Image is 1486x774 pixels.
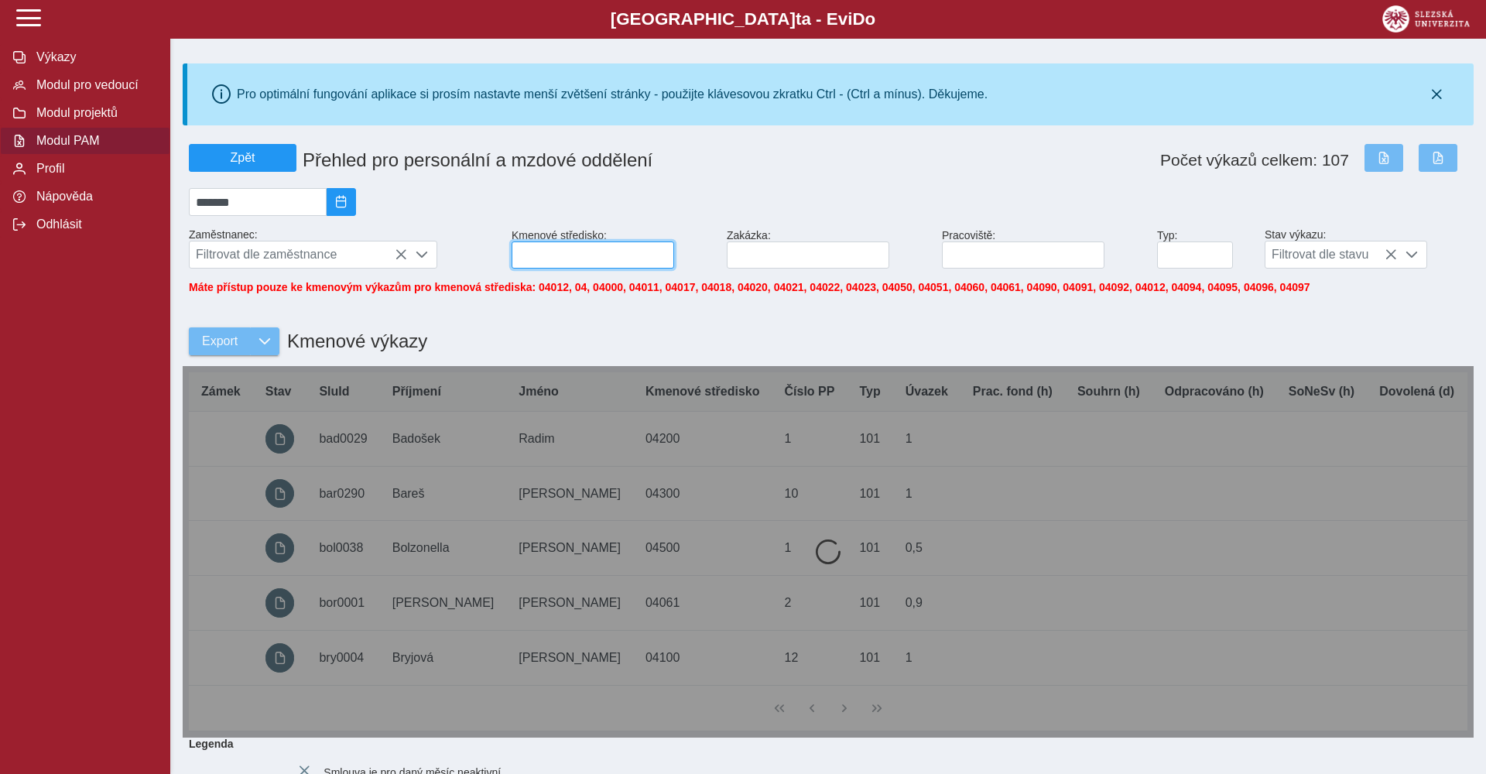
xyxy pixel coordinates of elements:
[1265,241,1397,268] span: Filtrovat dle stavu
[1419,144,1457,172] button: Export do PDF
[32,162,157,176] span: Profil
[296,143,942,177] h1: Přehled pro personální a mzdové oddělení
[32,190,157,204] span: Nápověda
[189,327,250,355] button: Export
[32,134,157,148] span: Modul PAM
[721,223,936,275] div: Zakázka:
[190,241,407,268] span: Filtrovat dle zaměstnance
[1160,151,1349,170] span: Počet výkazů celkem: 107
[189,144,296,172] button: Zpět
[202,334,238,348] span: Export
[183,222,505,275] div: Zaměstnanec:
[865,9,876,29] span: o
[327,188,356,216] button: 2025/09
[796,9,801,29] span: t
[1364,144,1403,172] button: Export do Excelu
[1151,223,1258,275] div: Typ:
[183,731,1461,756] b: Legenda
[279,323,427,360] h1: Kmenové výkazy
[32,217,157,231] span: Odhlásit
[46,9,1440,29] b: [GEOGRAPHIC_DATA] a - Evi
[1382,5,1470,33] img: logo_web_su.png
[237,87,988,101] div: Pro optimální fungování aplikace si prosím nastavte menší zvětšení stránky - použijte klávesovou ...
[1258,222,1474,275] div: Stav výkazu:
[852,9,865,29] span: D
[196,151,289,165] span: Zpět
[32,106,157,120] span: Modul projektů
[936,223,1151,275] div: Pracoviště:
[505,223,721,275] div: Kmenové středisko:
[189,281,1310,293] span: Máte přístup pouze ke kmenovým výkazům pro kmenová střediska: 04012, 04, 04000, 04011, 04017, 040...
[32,50,157,64] span: Výkazy
[32,78,157,92] span: Modul pro vedoucí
